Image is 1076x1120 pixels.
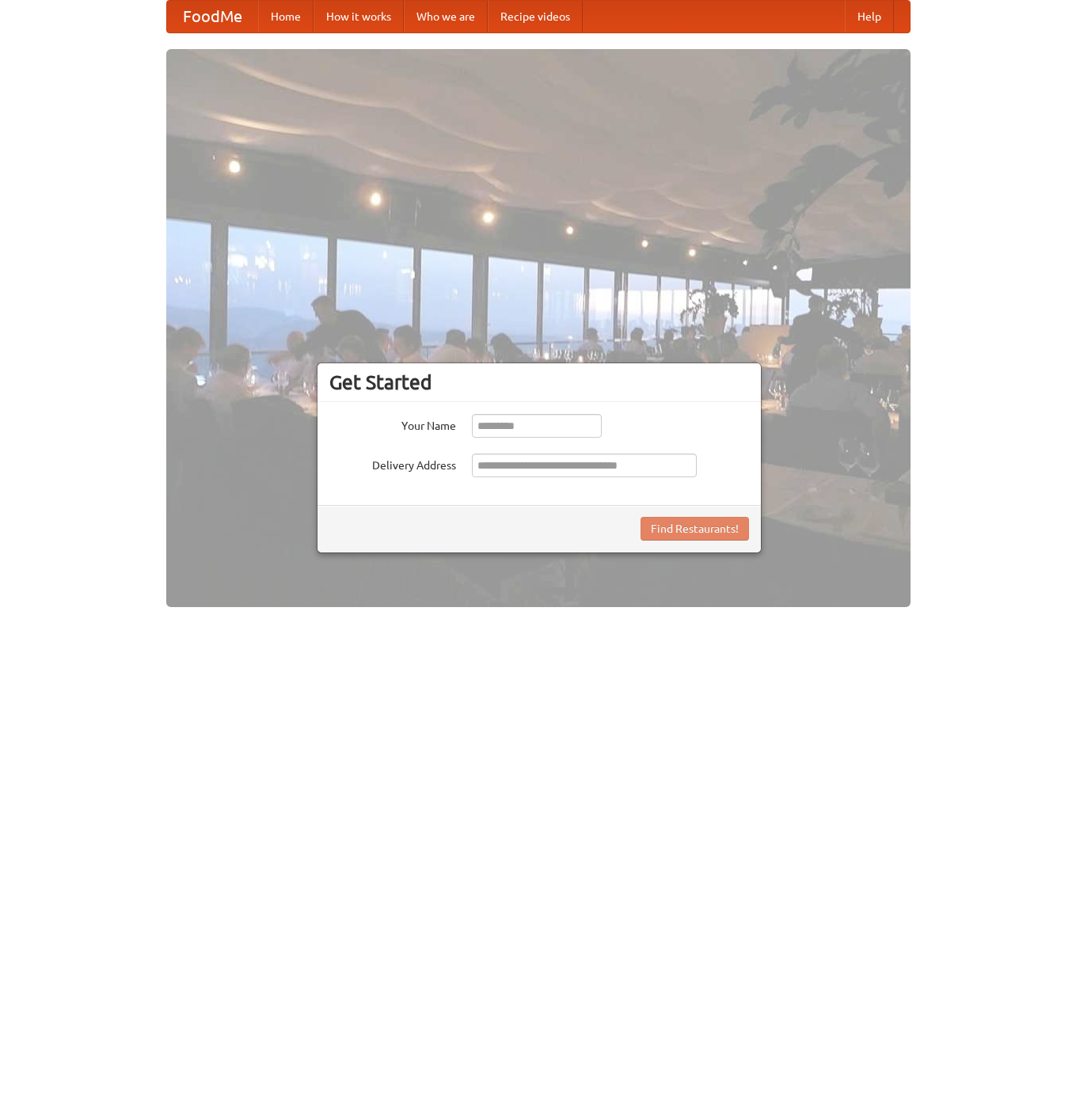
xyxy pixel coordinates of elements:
[641,517,749,541] button: Find Restaurants!
[488,1,583,32] a: Recipe videos
[258,1,314,32] a: Home
[314,1,404,32] a: How it works
[404,1,488,32] a: Who we are
[329,414,456,434] label: Your Name
[329,454,456,473] label: Delivery Address
[329,370,749,394] h3: Get Started
[845,1,894,32] a: Help
[167,1,258,32] a: FoodMe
